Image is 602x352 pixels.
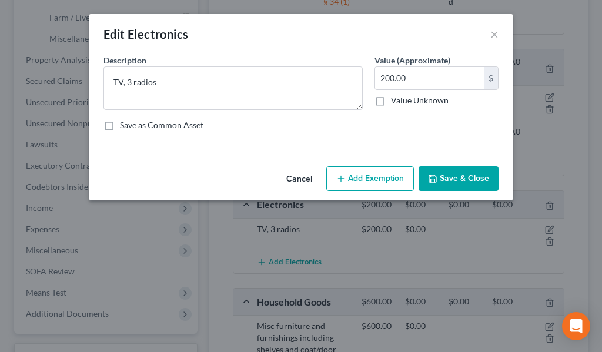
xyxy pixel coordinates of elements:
label: Save as Common Asset [120,119,203,131]
label: Value (Approximate) [374,54,450,66]
button: Cancel [277,167,322,191]
div: Edit Electronics [103,26,188,42]
button: × [490,27,499,41]
div: Open Intercom Messenger [562,312,590,340]
div: $ [484,67,498,89]
input: 0.00 [375,67,484,89]
label: Value Unknown [391,95,449,106]
button: Save & Close [419,166,499,191]
button: Add Exemption [326,166,414,191]
span: Description [103,55,146,65]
